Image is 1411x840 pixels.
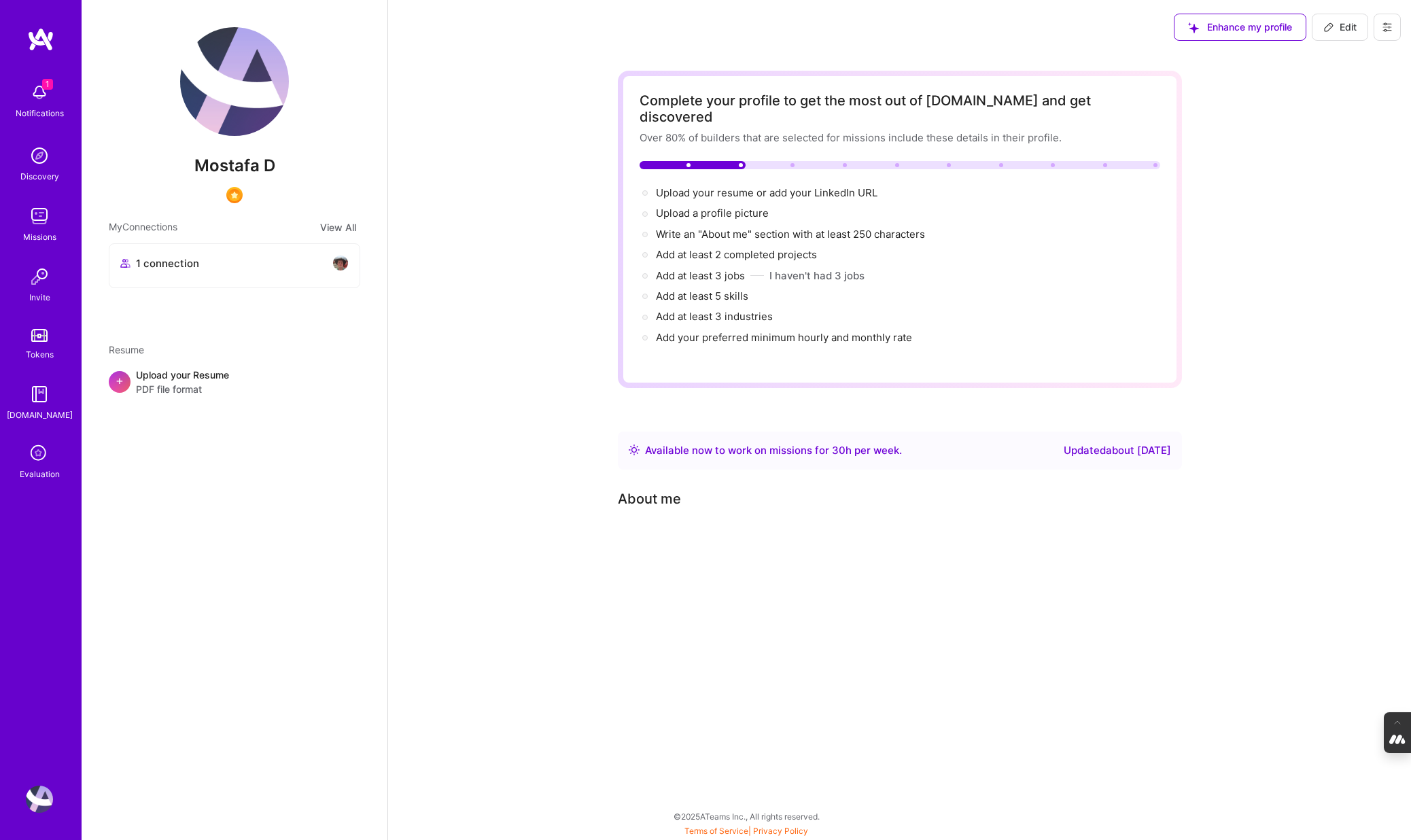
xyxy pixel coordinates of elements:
[1312,14,1368,41] button: Edit
[656,269,745,282] span: Add at least 3 jobs
[27,441,52,467] i: icon SelectionTeam
[26,263,53,290] img: Invite
[26,203,53,230] img: teamwork
[656,331,912,344] span: Add your preferred minimum hourly and monthly rate
[109,156,360,176] span: Mostafa D
[684,826,808,836] span: |
[26,786,53,813] img: User Avatar
[656,186,877,200] div: or
[120,258,130,268] i: icon Collaborator
[645,442,902,459] div: Available now to work on missions for h per week .
[316,220,360,235] button: View All
[1323,20,1357,34] span: Edit
[136,256,199,270] span: 1 connection
[29,290,50,304] div: Invite
[629,444,640,455] img: Availability
[753,826,808,836] a: Privacy Policy
[640,130,1160,145] div: Over 80% of builders that are selected for missions include these details in their profile.
[16,106,64,120] div: Notifications
[109,368,360,396] div: +Upload your ResumePDF file format
[27,27,54,52] img: logo
[116,373,124,387] span: +
[656,207,769,220] span: Upload a profile picture
[769,268,865,283] button: I haven't had 3 jobs
[20,467,60,481] div: Evaluation
[656,290,748,302] span: Add at least 5 skills
[656,186,754,199] span: Upload your resume
[832,444,846,457] span: 30
[640,92,1160,125] div: Complete your profile to get the most out of [DOMAIN_NAME] and get discovered
[82,799,1411,833] div: © 2025 ATeams Inc., All rights reserved.
[226,187,243,203] img: SelectionTeam
[332,255,349,271] img: avatar
[109,344,144,355] span: Resume
[684,826,748,836] a: Terms of Service
[22,786,56,813] a: User Avatar
[26,142,53,169] img: discovery
[656,228,928,241] span: Write an "About me" section with at least 250 characters
[31,329,48,342] img: tokens
[656,248,817,261] span: Add at least 2 completed projects
[1064,442,1171,459] div: Updated about [DATE]
[26,381,53,408] img: guide book
[26,347,54,362] div: Tokens
[109,243,360,288] button: 1 connectionavatar
[136,382,229,396] span: PDF file format
[23,230,56,244] div: Missions
[20,169,59,183] div: Discovery
[769,186,877,199] span: add your LinkedIn URL
[42,79,53,90] span: 1
[618,489,681,509] div: About me
[136,368,229,396] div: Upload your Resume
[656,310,773,323] span: Add at least 3 industries
[26,79,53,106] img: bell
[7,408,73,422] div: [DOMAIN_NAME]
[180,27,289,136] img: User Avatar
[109,220,177,235] span: My Connections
